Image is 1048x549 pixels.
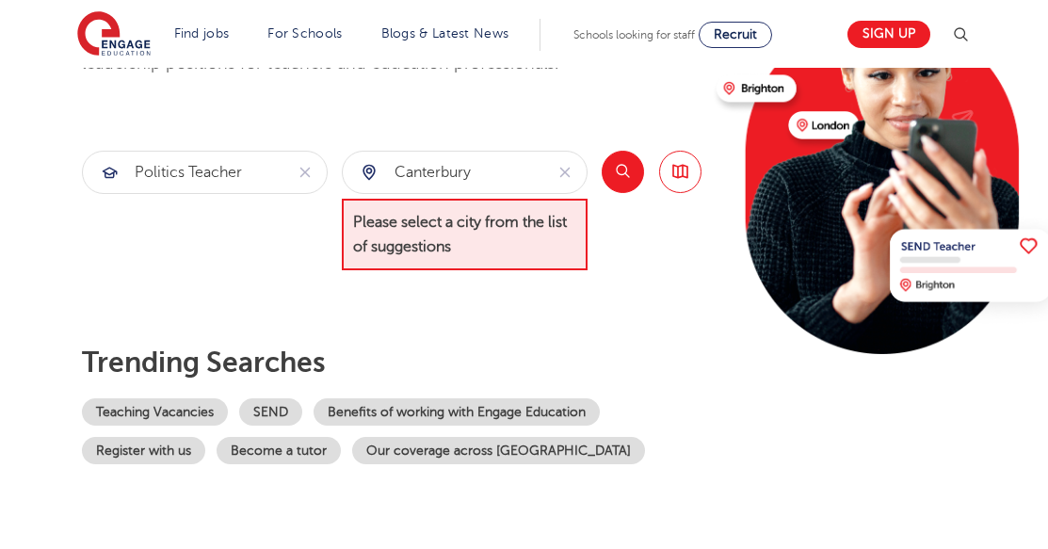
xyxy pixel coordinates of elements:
button: Clear [283,152,327,193]
div: Submit [342,151,588,194]
a: For Schools [267,26,342,40]
a: Blogs & Latest News [381,26,509,40]
input: Submit [343,152,543,193]
a: Benefits of working with Engage Education [314,398,600,426]
a: Teaching Vacancies [82,398,228,426]
a: Recruit [699,22,772,48]
button: Search [602,151,644,193]
a: Find jobs [174,26,230,40]
input: Submit [83,152,283,193]
span: Recruit [714,27,757,41]
p: Trending searches [82,346,701,379]
button: Clear [543,152,587,193]
a: SEND [239,398,302,426]
div: Submit [82,151,328,194]
a: Our coverage across [GEOGRAPHIC_DATA] [352,437,645,464]
span: Schools looking for staff [573,28,695,41]
a: Register with us [82,437,205,464]
span: Please select a city from the list of suggestions [342,199,588,271]
img: Engage Education [77,11,151,58]
a: Become a tutor [217,437,341,464]
a: Sign up [847,21,930,48]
